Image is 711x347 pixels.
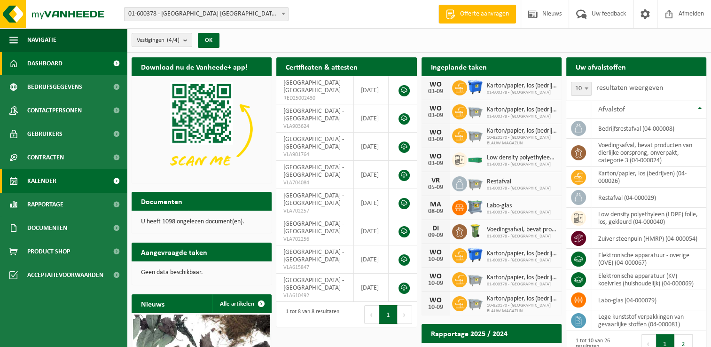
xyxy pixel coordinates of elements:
h2: Aangevraagde taken [132,243,217,261]
button: Previous [364,305,379,324]
img: WB-1100-HPE-BE-01 [467,247,483,263]
td: [DATE] [354,245,389,274]
span: [GEOGRAPHIC_DATA] - [GEOGRAPHIC_DATA] [283,164,344,179]
div: WO [426,81,445,88]
div: 03-09 [426,112,445,119]
span: 01-600378 - [GEOGRAPHIC_DATA] [487,186,551,191]
span: Acceptatievoorwaarden [27,263,103,287]
span: Navigatie [27,28,56,52]
div: 05-09 [426,184,445,191]
div: 10-09 [426,304,445,311]
span: VLA704084 [283,179,346,187]
td: [DATE] [354,161,389,189]
button: Next [398,305,412,324]
span: Voedingsafval, bevat producten van dierlijke oorsprong, onverpakt, categorie 3 [487,226,557,234]
span: Karton/papier, los (bedrijven) [487,82,557,90]
div: WO [426,153,445,160]
p: Geen data beschikbaar. [141,269,262,276]
span: 01-600378 - NOORD NATIE TERMINAL NV - ANTWERPEN [124,7,289,21]
td: [DATE] [354,274,389,302]
td: bedrijfsrestafval (04-000008) [591,118,706,139]
p: U heeft 1098 ongelezen document(en). [141,219,262,225]
h2: Nieuws [132,294,174,313]
span: 10 [571,82,591,95]
div: MA [426,201,445,208]
td: [DATE] [354,217,389,245]
count: (4/4) [167,37,180,43]
img: HK-XC-20-GN-00 [467,155,483,163]
td: lege kunststof verpakkingen van gevaarlijke stoffen (04-000081) [591,310,706,331]
img: WB-2500-GAL-GY-01 [467,103,483,119]
span: RED25002430 [283,95,346,102]
button: OK [198,33,219,48]
img: Download de VHEPlus App [132,76,272,181]
div: 1 tot 8 van 8 resultaten [281,304,339,325]
td: [DATE] [354,189,389,217]
td: restafval (04-000029) [591,188,706,208]
span: Product Shop [27,240,70,263]
img: WB-0140-HPE-GN-50 [467,223,483,239]
span: Karton/papier, los (bedrijven) [487,250,557,258]
span: Rapportage [27,193,63,216]
span: 01-600378 - [GEOGRAPHIC_DATA] [487,162,557,167]
span: Dashboard [27,52,63,75]
span: Bedrijfsgegevens [27,75,82,99]
span: Restafval [487,178,551,186]
h2: Uw afvalstoffen [566,57,635,76]
span: VLA702256 [283,236,346,243]
span: [GEOGRAPHIC_DATA] - [GEOGRAPHIC_DATA] [283,277,344,292]
span: Afvalstof [598,106,625,113]
span: Karton/papier, los (bedrijven) [487,295,557,303]
td: [DATE] [354,76,389,104]
span: VLA615847 [283,264,346,271]
td: labo-glas (04-000079) [591,290,706,310]
div: 08-09 [426,208,445,215]
span: VLA901764 [283,151,346,158]
div: 09-09 [426,232,445,239]
img: WB-2500-GAL-GY-01 [467,175,483,191]
span: 01-600378 - NOORD NATIE TERMINAL NV - ANTWERPEN [125,8,288,21]
h2: Documenten [132,192,192,210]
span: [GEOGRAPHIC_DATA] - [GEOGRAPHIC_DATA] [283,192,344,207]
button: Vestigingen(4/4) [132,33,192,47]
span: Vestigingen [137,33,180,47]
img: WB-1100-HPE-BE-01 [467,79,483,95]
div: 10-09 [426,256,445,263]
span: Contactpersonen [27,99,82,122]
span: VLA610492 [283,292,346,300]
span: 01-600378 - [GEOGRAPHIC_DATA] [487,90,557,95]
a: Offerte aanvragen [438,5,516,24]
span: Gebruikers [27,122,63,146]
span: Karton/papier, los (bedrijven) [487,274,557,282]
div: WO [426,273,445,280]
h2: Rapportage 2025 / 2024 [422,324,517,342]
span: [GEOGRAPHIC_DATA] - [GEOGRAPHIC_DATA] [283,136,344,150]
h2: Certificaten & attesten [276,57,367,76]
span: Low density polyethyleen (ldpe) folie, los, gekleurd [487,154,557,162]
td: karton/papier, los (bedrijven) (04-000026) [591,167,706,188]
div: 03-09 [426,136,445,143]
div: WO [426,129,445,136]
div: DI [426,225,445,232]
span: 01-600378 - [GEOGRAPHIC_DATA] [487,258,557,263]
span: [GEOGRAPHIC_DATA] - [GEOGRAPHIC_DATA] [283,79,344,94]
span: 10-820170 - [GEOGRAPHIC_DATA] BLAUW MAGAZIJN [487,135,557,146]
td: elektronische apparatuur - overige (OVE) (04-000067) [591,249,706,269]
img: PB-AP-0800-MET-02-01 [467,199,483,215]
span: 10 [571,82,592,96]
span: Documenten [27,216,67,240]
img: WB-2500-GAL-GY-01 [467,127,483,143]
span: Karton/papier, los (bedrijven) [487,127,557,135]
button: 1 [379,305,398,324]
div: 10-09 [426,280,445,287]
span: Karton/papier, los (bedrijven) [487,106,557,114]
span: [GEOGRAPHIC_DATA] - [GEOGRAPHIC_DATA] [283,221,344,235]
span: Kalender [27,169,56,193]
span: [GEOGRAPHIC_DATA] - [GEOGRAPHIC_DATA] [283,108,344,122]
td: [DATE] [354,104,389,133]
div: VR [426,177,445,184]
td: low density polyethyleen (LDPE) folie, los, gekleurd (04-000040) [591,208,706,229]
td: voedingsafval, bevat producten van dierlijke oorsprong, onverpakt, categorie 3 (04-000024) [591,139,706,167]
div: WO [426,105,445,112]
h2: Download nu de Vanheede+ app! [132,57,257,76]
